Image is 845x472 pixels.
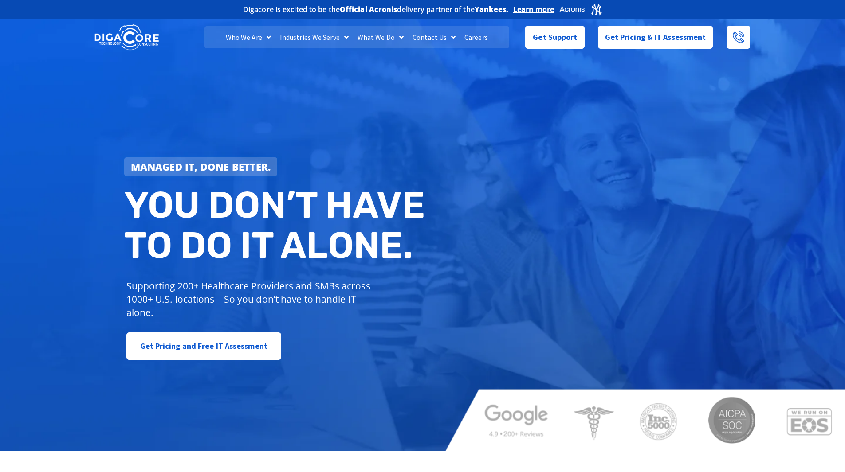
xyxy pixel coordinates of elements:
[475,4,509,14] b: Yankees.
[340,4,397,14] b: Official Acronis
[140,337,267,355] span: Get Pricing and Free IT Assessment
[94,23,159,51] img: DigaCore Technology Consulting
[131,160,271,173] strong: Managed IT, done better.
[598,26,713,49] a: Get Pricing & IT Assessment
[559,3,602,16] img: Acronis
[460,26,492,48] a: Careers
[126,279,374,319] p: Supporting 200+ Healthcare Providers and SMBs across 1000+ U.S. locations – So you don’t have to ...
[275,26,353,48] a: Industries We Serve
[605,28,706,46] span: Get Pricing & IT Assessment
[243,6,509,13] h2: Digacore is excited to be the delivery partner of the
[533,28,577,46] span: Get Support
[353,26,408,48] a: What We Do
[126,332,281,360] a: Get Pricing and Free IT Assessment
[221,26,275,48] a: Who We Are
[204,26,509,48] nav: Menu
[525,26,584,49] a: Get Support
[124,185,429,266] h2: You don’t have to do IT alone.
[513,5,554,14] a: Learn more
[408,26,460,48] a: Contact Us
[124,157,278,176] a: Managed IT, done better.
